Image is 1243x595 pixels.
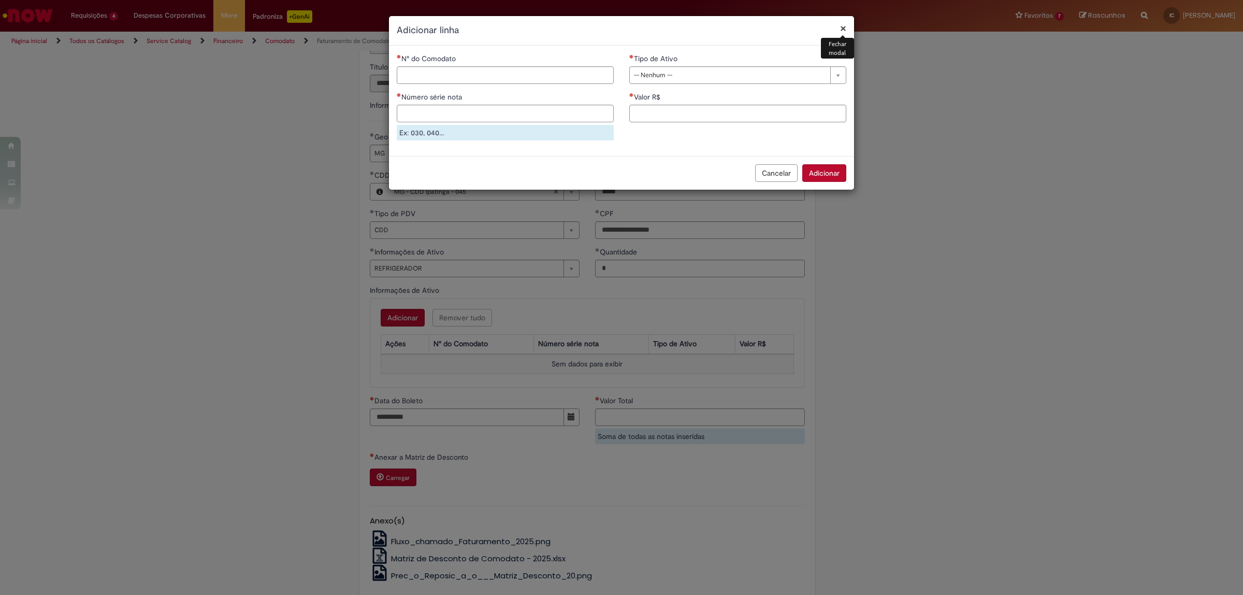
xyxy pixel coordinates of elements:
span: Necessários [397,54,401,59]
span: Valor R$ [634,92,662,102]
h2: Adicionar linha [397,24,846,37]
span: Número série nota [401,92,464,102]
span: N° do Comodato [401,54,458,63]
span: Necessários [629,54,634,59]
button: Adicionar [802,164,846,182]
span: Necessários [629,93,634,97]
input: N° do Comodato [397,66,614,84]
span: -- Nenhum -- [634,67,825,83]
span: Necessários [397,93,401,97]
button: Fechar modal [840,23,846,34]
input: Valor R$ [629,105,846,122]
input: Número série nota [397,105,614,122]
span: Tipo de Ativo [634,54,680,63]
button: Cancelar [755,164,798,182]
div: Ex: 030, 040... [397,125,614,140]
div: Fechar modal [821,38,854,59]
